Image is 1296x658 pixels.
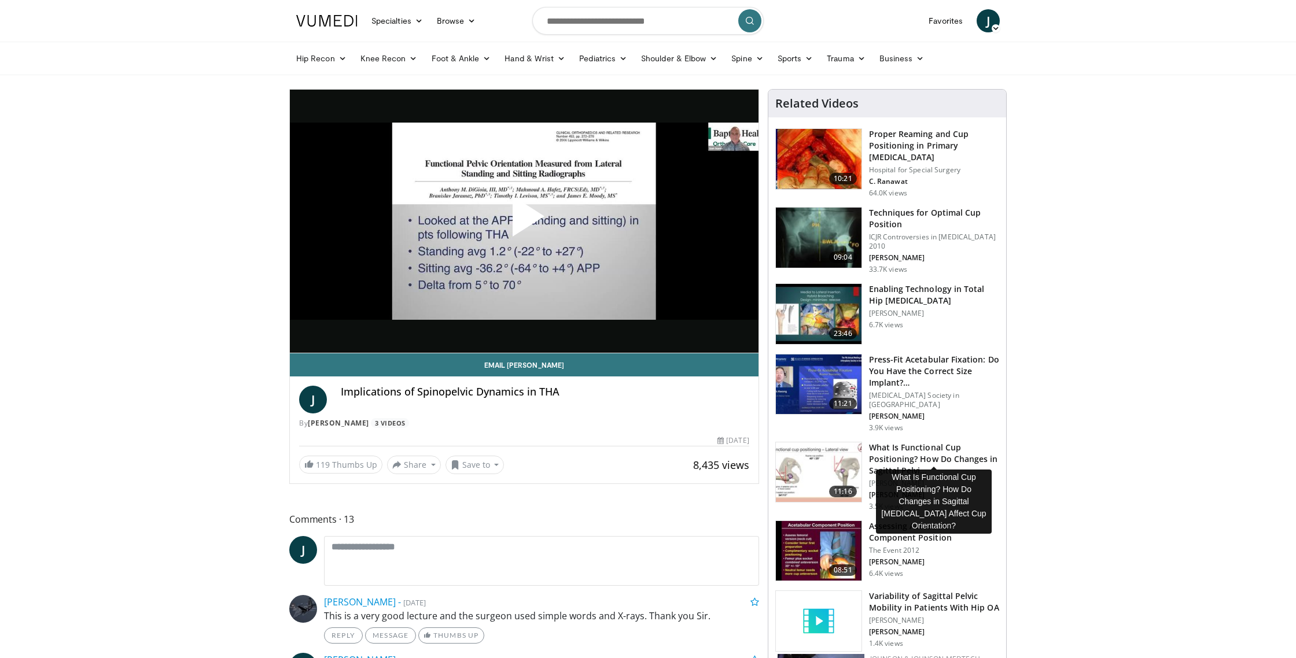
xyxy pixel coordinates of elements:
[403,597,426,608] small: [DATE]
[775,207,999,274] a: 09:04 Techniques for Optimal Cup Position ICJR Controversies in [MEDICAL_DATA] 2010 [PERSON_NAME]...
[869,627,999,637] p: [PERSON_NAME]
[869,232,999,251] p: ICJR Controversies in [MEDICAL_DATA] 2010
[869,265,907,274] p: 33.7K views
[289,536,317,564] a: J
[869,188,907,198] p: 64.0K views
[446,456,505,474] button: Save to
[775,283,999,345] a: 23:46 Enabling Technology in Total Hip [MEDICAL_DATA] [PERSON_NAME] 6.7K views
[869,557,999,567] p: [PERSON_NAME]
[425,47,498,70] a: Foot & Ankle
[869,253,999,263] p: [PERSON_NAME]
[324,609,759,623] p: This is a very good lecture and the surgeon used simple words and X-rays. Thank you Sir.
[371,418,409,428] a: 3 Videos
[365,627,416,644] a: Message
[776,591,861,651] img: video_placeholder_short.svg
[299,418,749,428] div: By
[869,207,999,230] h3: Techniques for Optimal Cup Position
[724,47,770,70] a: Spine
[387,456,441,474] button: Share
[308,418,369,428] a: [PERSON_NAME]
[829,486,857,497] span: 11:16
[869,442,999,476] h3: What Is Functional Cup Positioning? How Do Changes in Sagittal Pelvi…
[775,520,999,582] a: 08:51 Assessing Acetabular Component Position The Event 2012 [PERSON_NAME] 6.4K views
[869,569,903,578] p: 6.4K views
[869,177,999,186] p: C. Ranawat
[872,47,932,70] a: Business
[869,320,903,330] p: 6.7K views
[354,47,425,70] a: Knee Recon
[776,284,861,344] img: 8f4170cf-a85a-4ca4-b594-ff16920bc212.150x105_q85_crop-smart_upscale.jpg
[977,9,1000,32] a: J
[717,435,749,446] div: [DATE]
[420,164,628,278] button: Play Video
[922,9,970,32] a: Favorites
[829,398,857,409] span: 11:21
[869,490,999,500] p: [PERSON_NAME]
[289,47,354,70] a: Hip Recon
[341,386,749,398] h4: Implications of Spinopelvic Dynamics in THA
[775,128,999,198] a: 10:21 Proper Reaming and Cup Positioning in Primary [MEDICAL_DATA] Hospital for Special Surgery C...
[572,47,634,70] a: Pediatrics
[296,15,358,27] img: VuMedi Logo
[776,521,861,581] img: -TiYc6krEQGNAzh34yMDoxOjByOwWswz.150x105_q85_crop-smart_upscale.jpg
[289,512,759,527] span: Comments 13
[829,173,857,184] span: 10:21
[776,354,861,415] img: ce0b179d-eb0b-448c-997e-59f35d29d600.150x105_q85_crop-smart_upscale.jpg
[289,595,317,623] img: Avatar
[869,616,999,625] p: [PERSON_NAME]
[829,252,857,263] span: 09:04
[869,423,903,432] p: 3.9K views
[869,309,999,318] p: [PERSON_NAME]
[869,479,999,488] p: [PERSON_NAME]
[829,328,857,339] span: 23:46
[775,442,999,511] a: 11:16 What Is Functional Cup Positioning? How Do Changes in Sagittal Pelvi… [PERSON_NAME] [PERSON...
[869,283,999,306] h3: Enabling Technology in Total Hip [MEDICAL_DATA]
[775,354,999,432] a: 11:21 Press-Fit Acetabular Fixation: Do You Have the Correct Size Implant?… [MEDICAL_DATA] Societ...
[829,564,857,576] span: 08:51
[869,502,903,511] p: 3.5K views
[324,627,363,644] a: Reply
[820,47,872,70] a: Trauma
[869,391,999,409] p: [MEDICAL_DATA] Society in [GEOGRAPHIC_DATA]
[776,129,861,189] img: 9ceeadf7-7a50-4be6-849f-8c42a554e74d.150x105_q85_crop-smart_upscale.jpg
[316,459,330,470] span: 119
[771,47,820,70] a: Sports
[869,546,999,555] p: The Event 2012
[869,639,903,648] p: 1.4K views
[365,9,430,32] a: Specialties
[869,165,999,175] p: Hospital for Special Surgery
[869,354,999,389] h3: Press-Fit Acetabular Fixation: Do You Have the Correct Size Implant?…
[634,47,724,70] a: Shoulder & Elbow
[869,128,999,163] h3: Proper Reaming and Cup Positioning in Primary [MEDICAL_DATA]
[418,627,484,644] a: Thumbs Up
[290,90,759,353] video-js: Video Player
[876,470,992,534] div: What Is Functional Cup Positioning? How Do Changes in Sagittal [MEDICAL_DATA] Affect Cup Orientat...
[324,596,401,608] a: [PERSON_NAME] -
[775,97,859,110] h4: Related Videos
[532,7,764,35] input: Search topics, interventions
[290,353,759,376] a: Email [PERSON_NAME]
[869,590,999,613] h3: Variability of Sagittal Pelvic Mobility in Patients With Hip OA
[776,208,861,268] img: Screen_shot_2010-09-10_at_12.36.11_PM_2.png.150x105_q85_crop-smart_upscale.jpg
[693,458,749,472] span: 8,435 views
[869,520,999,544] h3: Assessing Acetabular Component Position
[299,386,327,413] a: J
[430,9,483,32] a: Browse
[776,442,861,502] img: 829e8831-2ec0-4548-9549-f578256a2241.150x105_q85_crop-smart_upscale.jpg
[498,47,572,70] a: Hand & Wrist
[775,590,999,652] a: Variability of Sagittal Pelvic Mobility in Patients With Hip OA [PERSON_NAME] [PERSON_NAME] 1.4K ...
[299,456,382,474] a: 119 Thumbs Up
[869,412,999,421] p: [PERSON_NAME]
